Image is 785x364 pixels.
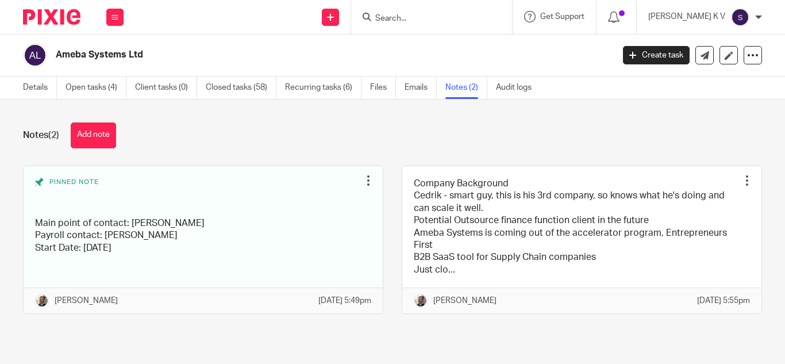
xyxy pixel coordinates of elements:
[623,46,690,64] a: Create task
[695,46,714,64] a: Send new email
[71,122,116,148] button: Add note
[496,76,540,99] a: Audit logs
[55,295,118,306] p: [PERSON_NAME]
[23,129,59,141] h1: Notes
[23,9,80,25] img: Pixie
[433,295,497,306] p: [PERSON_NAME]
[374,14,478,24] input: Search
[23,76,57,99] a: Details
[405,76,437,99] a: Emails
[719,46,738,64] a: Edit client
[285,76,361,99] a: Recurring tasks (6)
[414,294,428,308] img: Matt%20Circle.png
[66,76,126,99] a: Open tasks (4)
[23,43,47,67] img: svg%3E
[731,8,749,26] img: svg%3E
[370,76,396,99] a: Files
[135,76,197,99] a: Client tasks (0)
[35,178,360,209] div: Pinned note
[318,295,371,306] p: [DATE] 5:49pm
[697,295,750,306] p: [DATE] 5:55pm
[35,294,49,308] img: Matt%20Circle.png
[648,11,725,22] p: [PERSON_NAME] K V
[48,131,59,140] span: (2)
[206,76,276,99] a: Closed tasks (58)
[540,13,584,21] span: Get Support
[56,49,496,61] h2: Ameba Systems Ltd
[445,76,487,99] a: Notes (2)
